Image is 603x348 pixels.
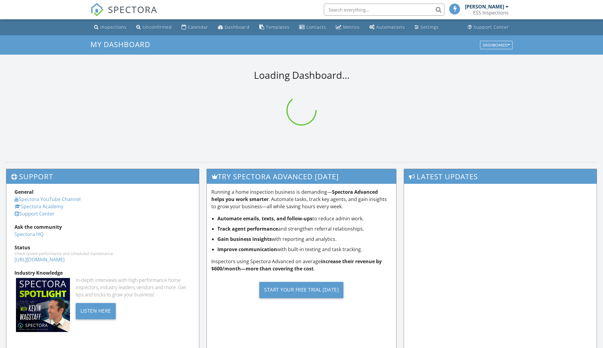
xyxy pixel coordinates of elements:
strong: Spectora Advanced helps you work smarter [211,189,378,203]
input: Search everything... [324,4,444,16]
div: Dashboards [483,43,510,47]
div: Dashboard [225,24,250,30]
div: Unconfirmed [143,24,172,30]
div: In-depth interviews with high-performance home inspectors, industry leaders, vendors and more. Ge... [76,276,191,298]
div: Contacts [306,24,326,30]
div: Inspections [100,24,127,30]
li: with built-in texting and task tracking. [217,246,391,253]
div: Status [14,244,191,251]
a: Calendar [179,22,211,33]
span: SPECTORA [108,3,157,16]
strong: Track agent performance [217,225,278,232]
a: Automations (Basic) [367,22,407,33]
div: Ask the community [14,223,191,231]
a: Unconfirmed [134,22,174,33]
div: Check system performance and scheduled maintenance. [14,251,191,256]
h3: Support [6,169,199,184]
a: Contacts [297,22,329,33]
li: to reduce admin work. [217,215,391,222]
h3: Latest Updates [404,169,597,184]
a: Spectora Academy [14,203,63,210]
a: Support Center [14,210,55,217]
a: [URL][DOMAIN_NAME] [14,256,65,263]
div: Calendar [188,24,208,30]
img: Spectoraspolightmain [16,278,70,332]
div: Metrics [343,24,360,30]
a: Start Your Free Trial [DATE] [211,277,391,303]
strong: Improve communication [217,246,277,253]
strong: increase their revenue by $600/month—more than covering the cost [211,258,382,272]
strong: General [14,189,33,195]
div: Automations [376,24,405,30]
a: Templates [257,22,292,33]
a: Support Center [465,22,511,33]
a: Inspections [92,22,129,33]
a: Settings [412,22,441,33]
li: and strengthen referral relationships. [217,225,391,232]
div: Templates [266,24,289,30]
a: Spectora YouTube Channel [14,196,81,203]
div: Listen Here [76,303,116,319]
li: with reporting and analytics. [217,235,391,243]
a: Metrics [333,22,362,33]
a: Dashboard [216,22,252,33]
div: Settings [421,24,439,30]
div: Start Your Free Trial [DATE] [259,282,343,298]
p: Inspectors using Spectora Advanced on average . [211,258,391,272]
h3: Try spectora advanced [DATE] [207,169,396,184]
a: SPECTORA [90,8,157,21]
a: Spectora HQ [14,231,43,238]
p: Running a home inspection business is demanding— . Automate tasks, track key agents, and gain ins... [211,188,391,210]
div: Support Center [474,24,509,30]
img: The Best Home Inspection Software - Spectora [90,3,104,16]
div: ESS Inspections [473,10,509,16]
div: [PERSON_NAME] [465,4,504,10]
button: Dashboards [480,41,513,49]
span: My Dashboard [90,39,150,49]
strong: Automate emails, texts, and follow-ups [217,215,312,222]
div: Industry Knowledge [14,269,191,276]
strong: Gain business insights [217,236,272,242]
a: Listen Here [76,307,116,314]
